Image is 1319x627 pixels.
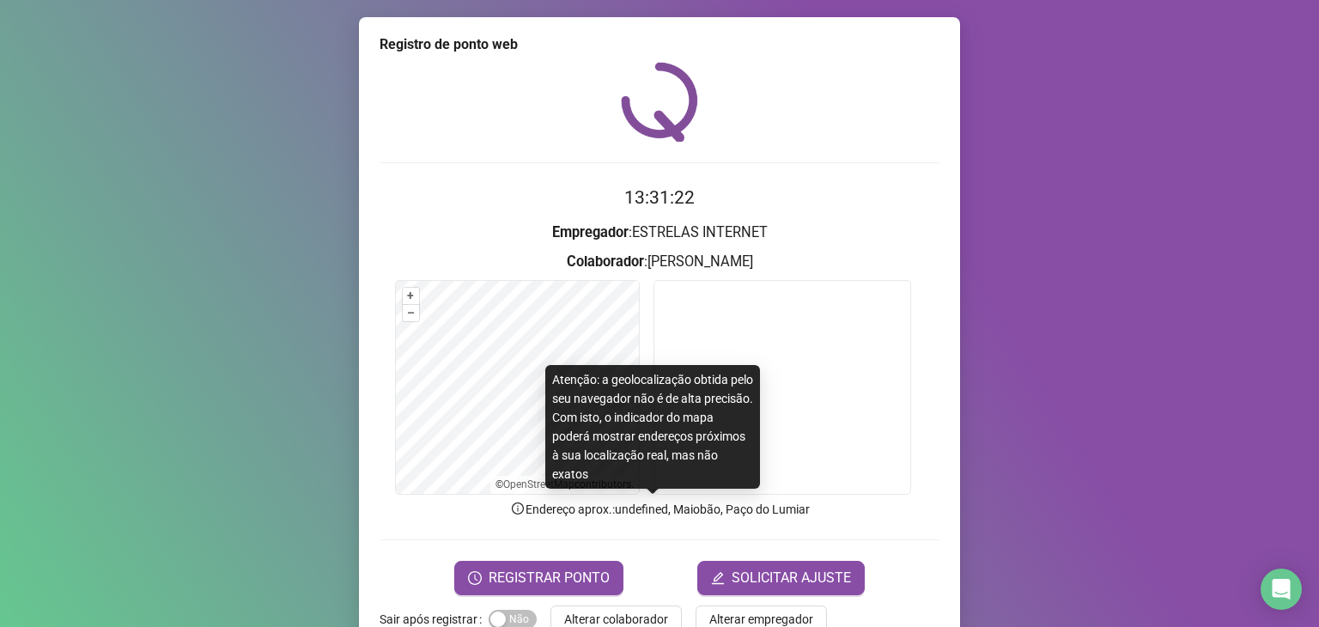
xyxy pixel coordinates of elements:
[380,500,939,519] p: Endereço aprox. : undefined, Maiobão, Paço do Lumiar
[510,501,526,516] span: info-circle
[545,365,760,489] div: Atenção: a geolocalização obtida pelo seu navegador não é de alta precisão. Com isto, o indicador...
[1261,569,1302,610] div: Open Intercom Messenger
[495,478,634,490] li: © contributors.
[468,571,482,585] span: clock-circle
[380,34,939,55] div: Registro de ponto web
[552,224,629,240] strong: Empregador
[621,62,698,142] img: QRPoint
[711,571,725,585] span: edit
[567,253,644,270] strong: Colaborador
[403,288,419,304] button: +
[380,251,939,273] h3: : [PERSON_NAME]
[403,305,419,321] button: –
[380,222,939,244] h3: : ESTRELAS INTERNET
[624,187,695,208] time: 13:31:22
[454,561,623,595] button: REGISTRAR PONTO
[732,568,851,588] span: SOLICITAR AJUSTE
[503,478,574,490] a: OpenStreetMap
[697,561,865,595] button: editSOLICITAR AJUSTE
[489,568,610,588] span: REGISTRAR PONTO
